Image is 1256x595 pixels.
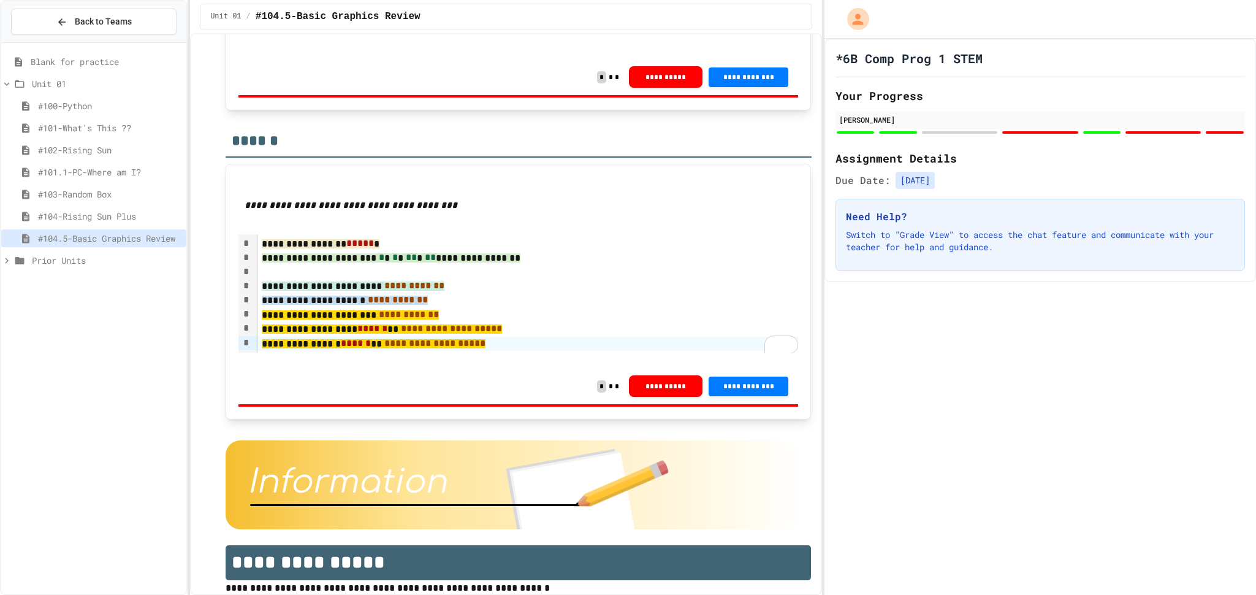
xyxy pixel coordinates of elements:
h1: *6B Comp Prog 1 STEM [835,50,983,67]
h3: Need Help? [846,209,1235,224]
span: Unit 01 [32,77,181,90]
span: #101.1-PC-Where am I? [38,166,181,178]
h2: Your Progress [835,87,1245,104]
button: Back to Teams [11,9,177,35]
span: [DATE] [896,172,935,189]
span: #104.5-Basic Graphics Review [256,9,421,24]
span: #104.5-Basic Graphics Review [38,232,181,245]
div: [PERSON_NAME] [839,114,1241,125]
span: #104-Rising Sun Plus [38,210,181,223]
span: #101-What's This ?? [38,121,181,134]
span: Blank for practice [31,55,181,68]
p: Switch to "Grade View" to access the chat feature and communicate with your teacher for help and ... [846,229,1235,253]
span: Unit 01 [210,12,241,21]
span: Prior Units [32,254,181,267]
div: My Account [834,5,872,33]
div: To enrich screen reader interactions, please activate Accessibility in Grammarly extension settings [258,234,798,353]
span: / [246,12,251,21]
span: Back to Teams [75,15,132,28]
span: #102-Rising Sun [38,144,181,156]
span: #103-Random Box [38,188,181,201]
span: #100-Python [38,99,181,112]
span: Due Date: [835,173,891,188]
h2: Assignment Details [835,150,1245,167]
